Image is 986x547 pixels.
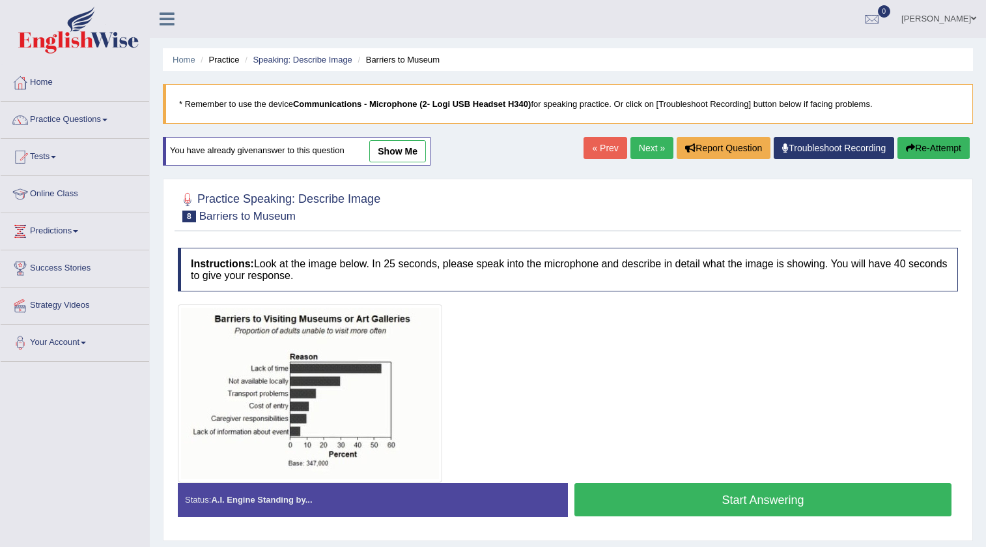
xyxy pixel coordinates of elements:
[211,495,312,505] strong: A.I. Engine Standing by...
[173,55,195,65] a: Home
[1,213,149,246] a: Predictions
[878,5,891,18] span: 0
[182,211,196,222] span: 8
[1,139,149,171] a: Tests
[163,137,430,166] div: You have already given answer to this question
[1,250,149,283] a: Success Stories
[354,53,440,66] li: Barriers to Museum
[1,65,149,97] a: Home
[897,137,970,159] button: Re-Attempt
[191,258,254,269] b: Instructions:
[630,137,673,159] a: Next »
[1,102,149,134] a: Practice Questions
[293,99,531,109] b: Communications - Microphone (2- Logi USB Headset H340)
[197,53,239,66] li: Practice
[178,483,568,516] div: Status:
[369,140,426,162] a: show me
[163,84,973,124] blockquote: * Remember to use the device for speaking practice. Or click on [Troubleshoot Recording] button b...
[1,325,149,357] a: Your Account
[774,137,894,159] a: Troubleshoot Recording
[1,288,149,320] a: Strategy Videos
[1,176,149,209] a: Online Class
[677,137,770,159] button: Report Question
[199,210,296,222] small: Barriers to Museum
[584,137,627,159] a: « Prev
[178,248,958,291] h4: Look at the image below. In 25 seconds, please speak into the microphone and describe in detail w...
[178,190,380,222] h2: Practice Speaking: Describe Image
[253,55,352,65] a: Speaking: Describe Image
[574,483,951,516] button: Start Answering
